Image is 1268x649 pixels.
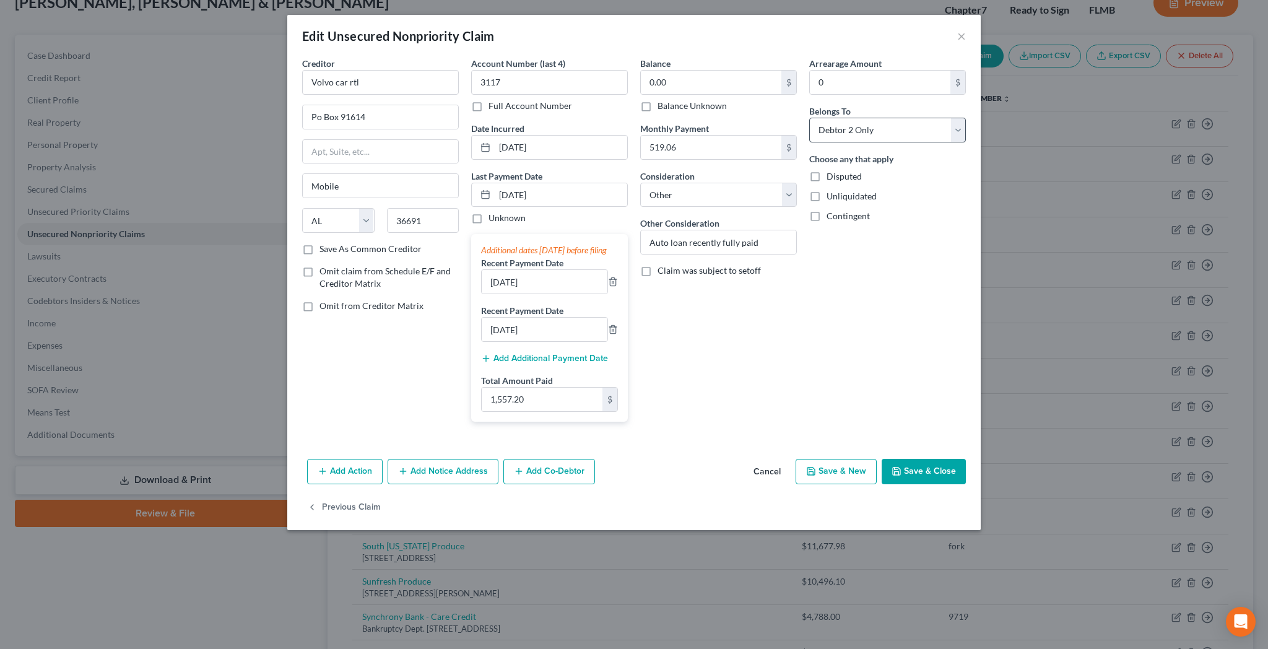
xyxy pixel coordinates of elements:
input: Specify... [641,230,796,254]
label: Monthly Payment [640,122,709,135]
button: Add Additional Payment Date [481,354,608,364]
span: Omit claim from Schedule E/F and Creditor Matrix [319,266,451,289]
label: Balance Unknown [658,100,727,112]
label: Choose any that apply [809,152,893,165]
label: Date Incurred [471,122,524,135]
button: × [957,28,966,43]
input: MM/DD/YYYY [495,136,627,159]
span: Belongs To [809,106,851,116]
label: Recent Payment Date [481,256,563,269]
input: MM/DD/YYYY [495,183,627,207]
label: Recent Payment Date [481,304,563,317]
label: Account Number (last 4) [471,57,565,70]
button: Add Co-Debtor [503,459,595,485]
label: Last Payment Date [471,170,542,183]
div: Edit Unsecured Nonpriority Claim [302,27,495,45]
button: Add Notice Address [388,459,498,485]
input: 0.00 [641,136,781,159]
input: 0.00 [482,388,602,411]
button: Previous Claim [307,494,381,520]
button: Add Action [307,459,383,485]
span: Creditor [302,58,335,69]
label: Save As Common Creditor [319,243,422,255]
button: Cancel [744,460,791,485]
label: Unknown [489,212,526,224]
label: Balance [640,57,671,70]
span: Contingent [827,211,870,221]
input: -- [482,318,607,341]
div: $ [781,136,796,159]
span: Disputed [827,171,862,181]
label: Consideration [640,170,695,183]
div: Additional dates [DATE] before filing [481,244,618,256]
button: Save & New [796,459,877,485]
span: Omit from Creditor Matrix [319,300,423,311]
input: XXXX [471,70,628,95]
label: Total Amount Paid [481,374,553,387]
input: Enter address... [303,105,458,129]
span: Unliquidated [827,191,877,201]
div: $ [781,71,796,94]
button: Save & Close [882,459,966,485]
label: Arrearage Amount [809,57,882,70]
div: $ [602,388,617,411]
input: Enter zip... [387,208,459,233]
input: 0.00 [810,71,950,94]
input: 0.00 [641,71,781,94]
label: Full Account Number [489,100,572,112]
div: Open Intercom Messenger [1226,607,1256,637]
label: Other Consideration [640,217,719,230]
input: Search creditor by name... [302,70,459,95]
input: Enter city... [303,174,458,198]
span: Claim was subject to setoff [658,265,761,276]
input: Apt, Suite, etc... [303,140,458,163]
input: -- [482,270,607,294]
div: $ [950,71,965,94]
